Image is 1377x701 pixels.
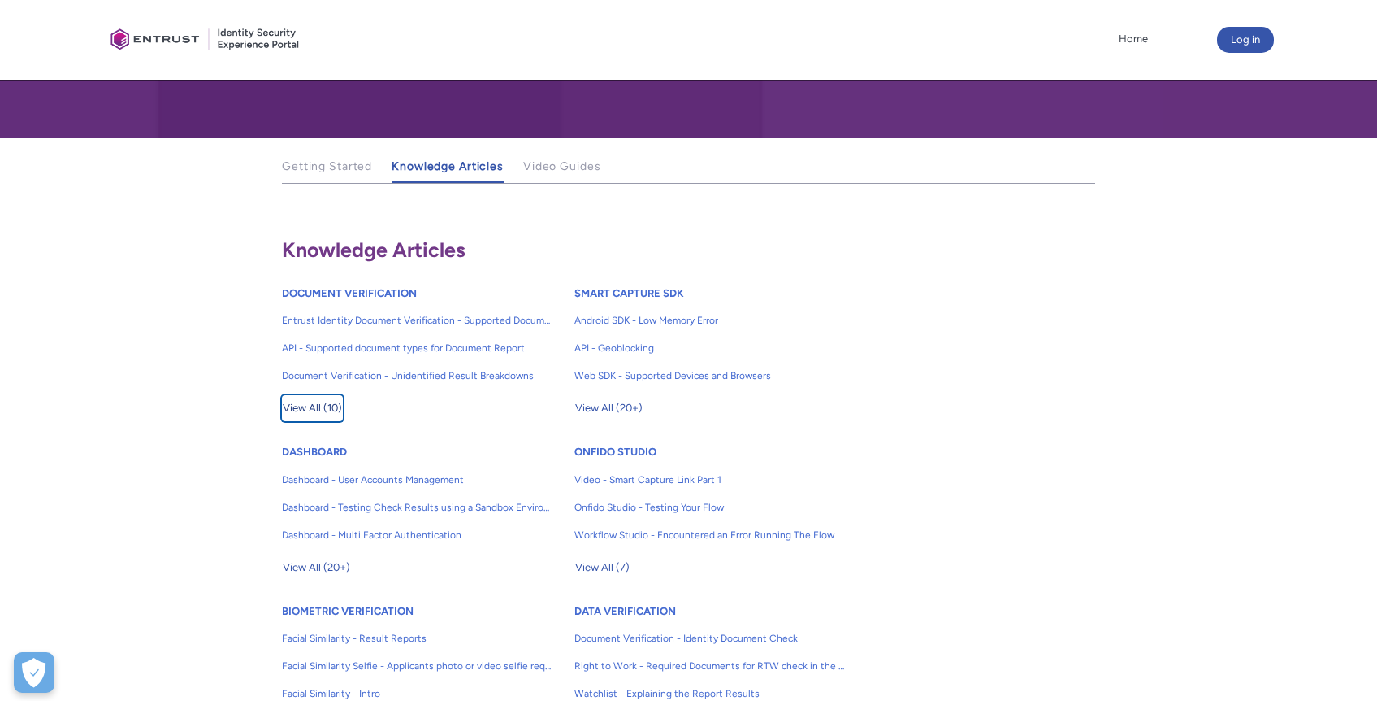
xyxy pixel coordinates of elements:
a: Document Verification - Unidentified Result Breakdowns [282,362,552,390]
a: Web SDK - Supported Devices and Browsers [574,362,844,390]
span: View All (20+) [575,396,643,420]
span: Video Guides [523,159,601,173]
a: Android SDK - Low Memory Error [574,307,844,334]
a: BIOMETRIC VERIFICATION [282,605,414,617]
a: DATA VERIFICATION [574,605,676,617]
a: SMART CAPTURE SDK [574,287,684,299]
a: Video Guides [523,151,601,183]
a: ONFIDO STUDIO [574,446,656,458]
a: Onfido Studio - Testing Your Flow [574,494,844,521]
span: Getting Started [282,159,372,173]
span: Web SDK - Supported Devices and Browsers [574,368,844,383]
span: Facial Similarity - Result Reports [282,631,552,646]
span: Video - Smart Capture Link Part 1 [574,472,844,487]
button: View All (20+) [574,395,643,421]
a: Entrust Identity Document Verification - Supported Document type and size [282,307,552,334]
span: API - Supported document types for Document Report [282,341,552,355]
button: View All (7) [574,555,630,581]
button: View All (10) [282,395,343,421]
a: Video - Smart Capture Link Part 1 [574,466,844,494]
div: Cookie Preferences [14,652,54,693]
a: API - Geoblocking [574,334,844,362]
span: Onfido Studio - Testing Your Flow [574,500,844,515]
a: Dashboard - Testing Check Results using a Sandbox Environment [282,494,552,521]
span: Document Verification - Identity Document Check [574,631,844,646]
span: Watchlist - Explaining the Report Results [574,686,844,701]
a: Document Verification - Identity Document Check [574,625,844,652]
span: Facial Similarity - Intro [282,686,552,701]
span: Dashboard - User Accounts Management [282,472,552,487]
span: Document Verification - Unidentified Result Breakdowns [282,368,552,383]
a: Knowledge Articles [392,151,504,183]
span: Facial Similarity Selfie - Applicants photo or video selfie requirements [282,659,552,673]
span: Dashboard - Multi Factor Authentication [282,528,552,542]
a: Facial Similarity Selfie - Applicants photo or video selfie requirements [282,652,552,680]
a: Workflow Studio - Encountered an Error Running The Flow [574,521,844,549]
span: Knowledge Articles [282,237,465,262]
button: Open Preferences [14,652,54,693]
a: Home [1115,27,1152,51]
span: Right to Work - Required Documents for RTW check in the [GEOGRAPHIC_DATA] [574,659,844,673]
a: Right to Work - Required Documents for RTW check in the [GEOGRAPHIC_DATA] [574,652,844,680]
span: Dashboard - Testing Check Results using a Sandbox Environment [282,500,552,515]
span: View All (20+) [283,555,350,580]
span: API - Geoblocking [574,341,844,355]
span: View All (7) [575,555,630,580]
a: API - Supported document types for Document Report [282,334,552,362]
span: View All (10) [283,396,342,420]
span: Workflow Studio - Encountered an Error Running The Flow [574,528,844,542]
span: Android SDK - Low Memory Error [574,313,844,328]
a: Dashboard - User Accounts Management [282,466,552,494]
a: Facial Similarity - Result Reports [282,625,552,652]
a: DASHBOARD [282,446,347,458]
a: Dashboard - Multi Factor Authentication [282,521,552,549]
a: DOCUMENT VERIFICATION [282,287,417,299]
button: Log in [1217,27,1274,53]
span: Knowledge Articles [392,159,504,173]
a: Getting Started [282,151,372,183]
button: View All (20+) [282,555,351,581]
span: Entrust Identity Document Verification - Supported Document type and size [282,313,552,328]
